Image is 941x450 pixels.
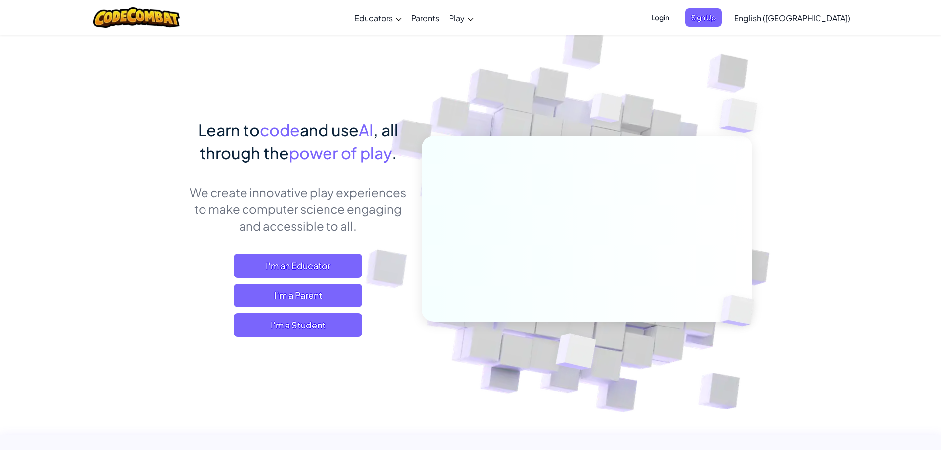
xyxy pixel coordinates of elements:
[392,143,397,163] span: .
[359,120,373,140] span: AI
[198,120,260,140] span: Learn to
[93,7,180,28] img: CodeCombat logo
[449,13,465,23] span: Play
[289,143,392,163] span: power of play
[260,120,300,140] span: code
[349,4,407,31] a: Educators
[729,4,855,31] a: English ([GEOGRAPHIC_DATA])
[234,254,362,278] a: I'm an Educator
[703,275,777,347] img: Overlap cubes
[531,313,619,395] img: Overlap cubes
[734,13,850,23] span: English ([GEOGRAPHIC_DATA])
[189,184,407,234] p: We create innovative play experiences to make computer science engaging and accessible to all.
[444,4,479,31] a: Play
[407,4,444,31] a: Parents
[354,13,393,23] span: Educators
[234,284,362,307] a: I'm a Parent
[699,74,785,158] img: Overlap cubes
[300,120,359,140] span: and use
[234,313,362,337] button: I'm a Student
[685,8,722,27] button: Sign Up
[646,8,675,27] button: Login
[571,74,642,147] img: Overlap cubes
